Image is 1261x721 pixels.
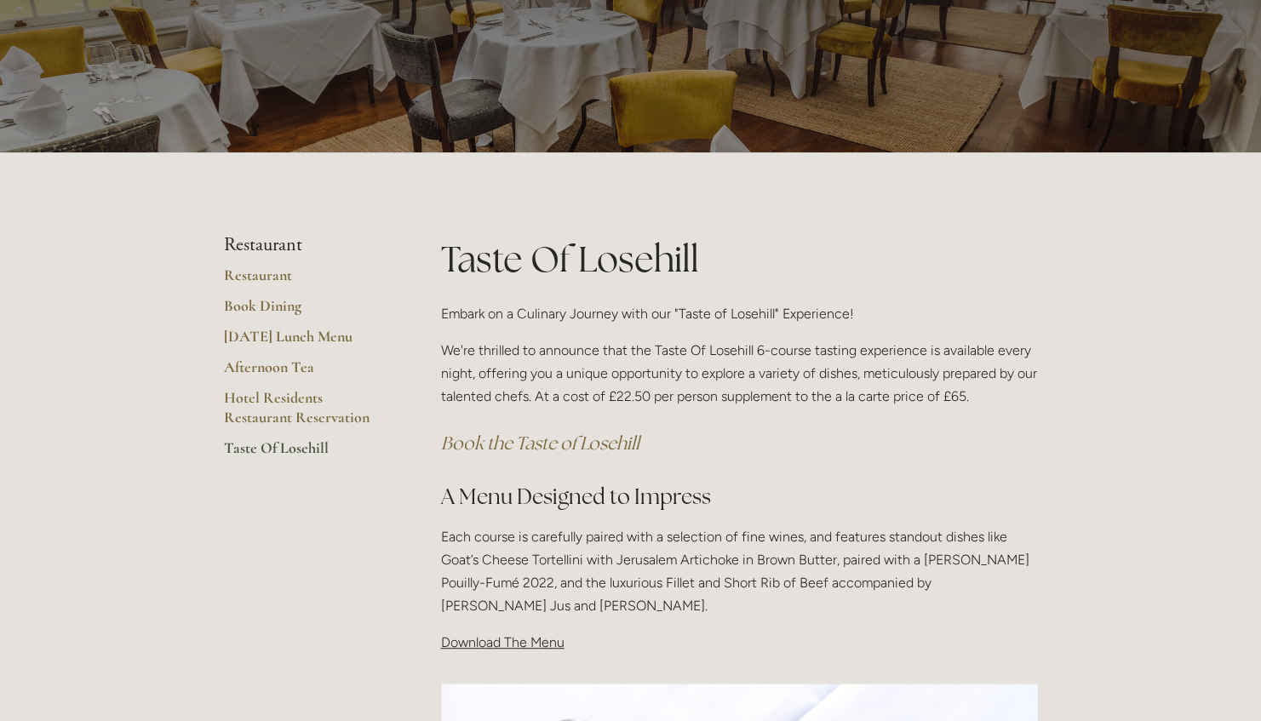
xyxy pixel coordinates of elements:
a: Afternoon Tea [224,358,387,388]
h1: Taste Of Losehill [441,234,1038,284]
a: Taste Of Losehill [224,438,387,469]
a: Restaurant [224,266,387,296]
a: Book Dining [224,296,387,327]
p: Each course is carefully paired with a selection of fine wines, and features standout dishes like... [441,525,1038,618]
a: Hotel Residents Restaurant Reservation [224,388,387,438]
h2: A Menu Designed to Impress [441,482,1038,512]
p: Embark on a Culinary Journey with our "Taste of Losehill" Experience! [441,302,1038,325]
a: [DATE] Lunch Menu [224,327,387,358]
a: Book the Taste of Losehill [441,432,639,455]
li: Restaurant [224,234,387,256]
span: Download The Menu [441,634,565,650]
p: We're thrilled to announce that the Taste Of Losehill 6-course tasting experience is available ev... [441,339,1038,409]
